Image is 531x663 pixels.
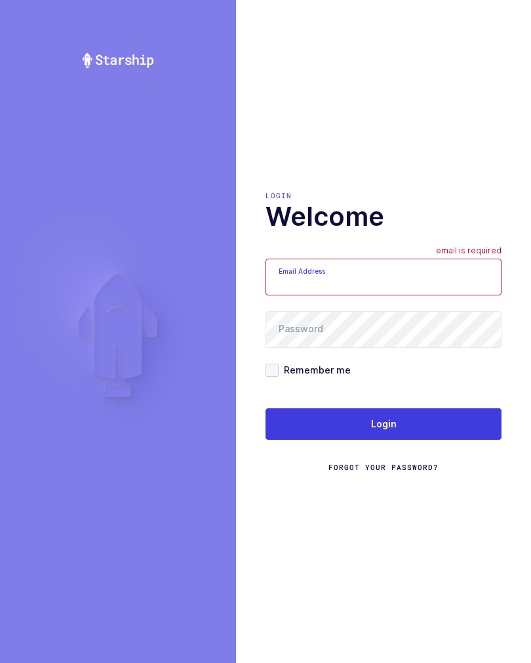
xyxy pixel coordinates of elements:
[265,201,501,232] h1: Welcome
[265,259,501,295] input: Email Address
[265,190,501,201] div: Login
[328,462,439,473] a: Forgot Your Password?
[436,246,501,259] div: email is required
[279,364,351,376] span: Remember me
[265,311,501,348] input: Password
[265,408,501,440] button: Login
[371,417,397,431] span: Login
[81,53,155,68] img: Starship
